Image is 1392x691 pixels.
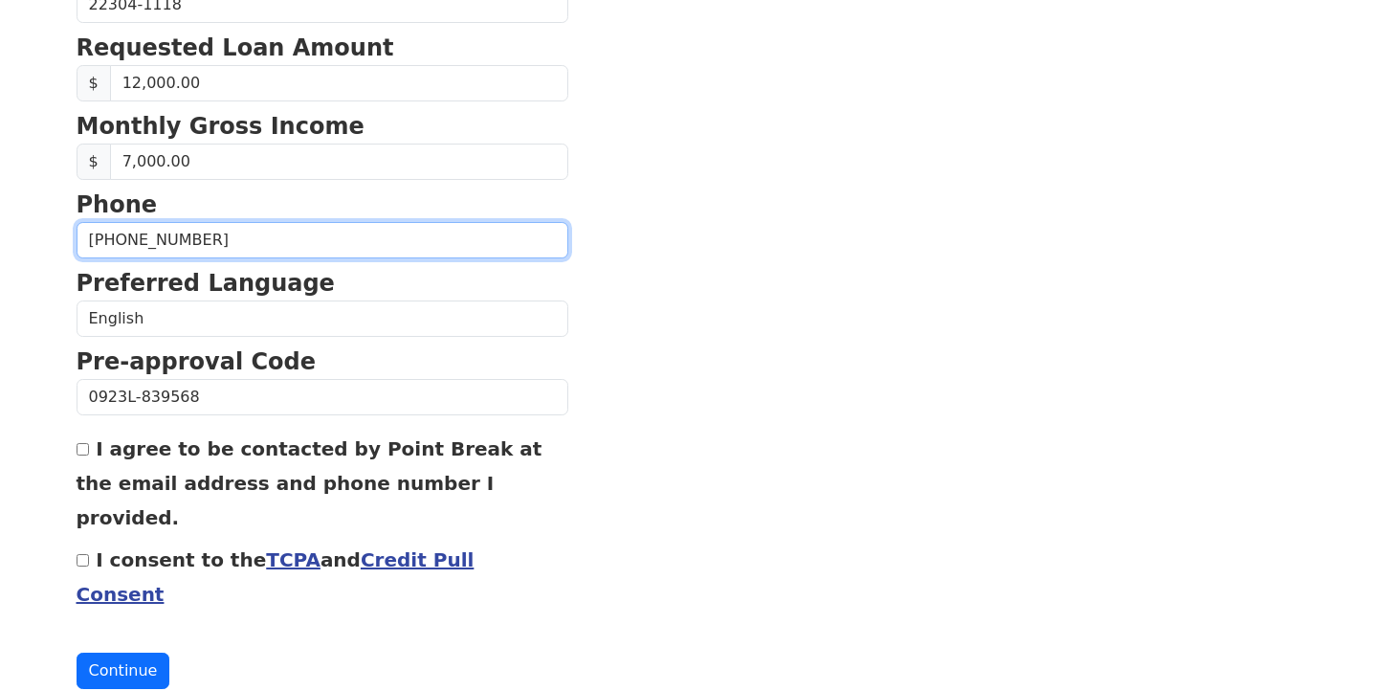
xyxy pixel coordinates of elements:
input: Requested Loan Amount [110,65,568,101]
label: I agree to be contacted by Point Break at the email address and phone number I provided. [77,437,542,529]
strong: Pre-approval Code [77,348,317,375]
p: Monthly Gross Income [77,109,568,144]
input: Monthly Gross Income [110,144,568,180]
a: TCPA [266,548,320,571]
input: Phone [77,222,568,258]
strong: Preferred Language [77,270,335,297]
span: $ [77,144,111,180]
label: I consent to the and [77,548,475,606]
span: $ [77,65,111,101]
button: Continue [77,653,170,689]
input: Pre-approval Code [77,379,568,415]
strong: Requested Loan Amount [77,34,394,61]
strong: Phone [77,191,158,218]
